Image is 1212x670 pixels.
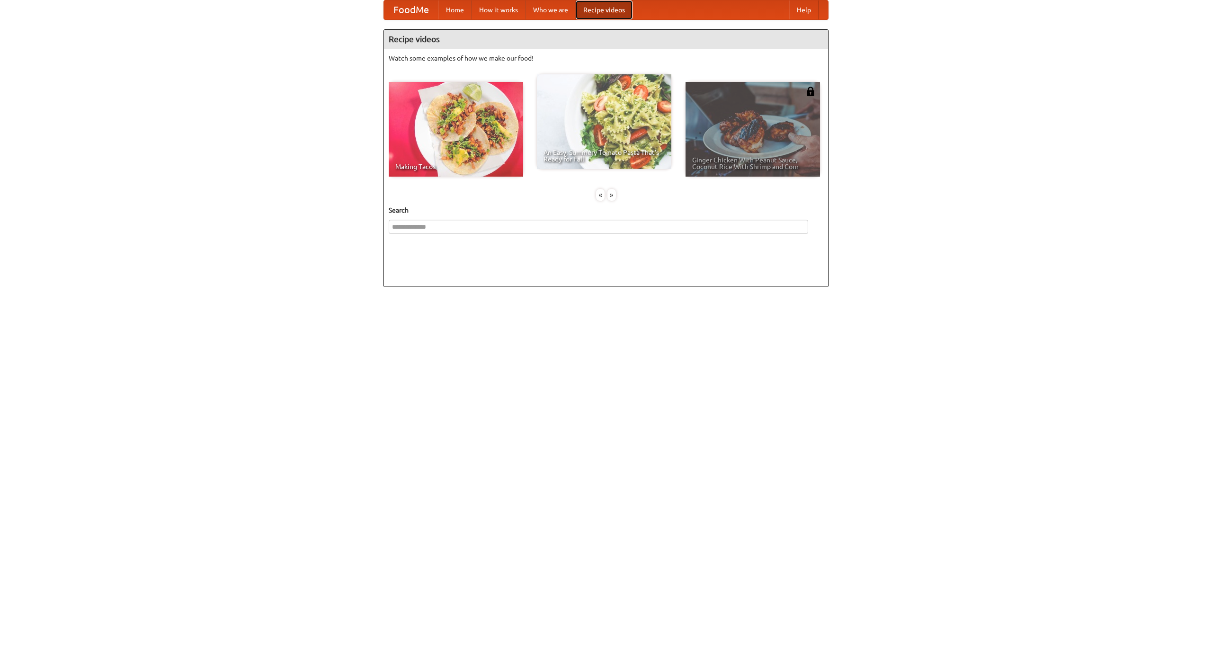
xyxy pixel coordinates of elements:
p: Watch some examples of how we make our food! [389,54,823,63]
div: « [596,189,605,201]
span: Making Tacos [395,163,517,170]
a: FoodMe [384,0,438,19]
a: Help [789,0,819,19]
a: How it works [472,0,526,19]
h4: Recipe videos [384,30,828,49]
a: Making Tacos [389,82,523,177]
img: 483408.png [806,87,815,96]
h5: Search [389,205,823,215]
a: Home [438,0,472,19]
a: Recipe videos [576,0,633,19]
div: » [607,189,616,201]
span: An Easy, Summery Tomato Pasta That's Ready for Fall [544,149,665,162]
a: An Easy, Summery Tomato Pasta That's Ready for Fall [537,74,671,169]
a: Who we are [526,0,576,19]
